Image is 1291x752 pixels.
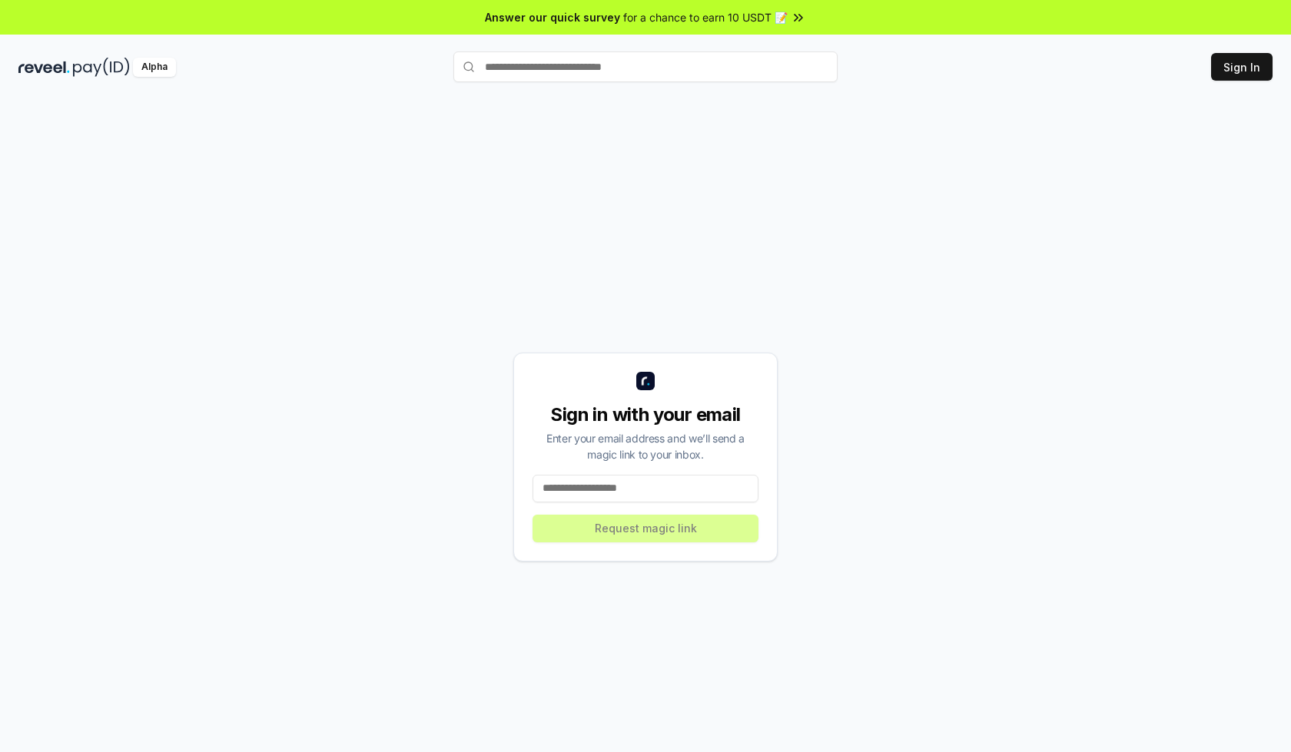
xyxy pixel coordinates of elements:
[533,403,758,427] div: Sign in with your email
[1211,53,1273,81] button: Sign In
[636,372,655,390] img: logo_small
[623,9,788,25] span: for a chance to earn 10 USDT 📝
[485,9,620,25] span: Answer our quick survey
[133,58,176,77] div: Alpha
[18,58,70,77] img: reveel_dark
[73,58,130,77] img: pay_id
[533,430,758,462] div: Enter your email address and we’ll send a magic link to your inbox.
